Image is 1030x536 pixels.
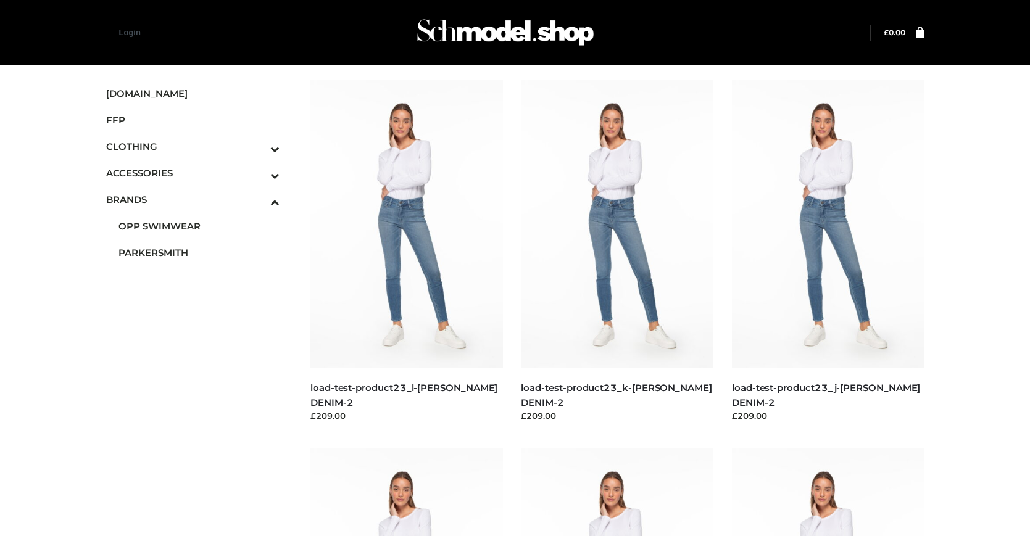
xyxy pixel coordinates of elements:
[118,219,280,233] span: OPP SWIMWEAR
[310,410,503,422] div: £209.00
[106,80,280,107] a: [DOMAIN_NAME]
[310,382,497,408] a: load-test-product23_l-[PERSON_NAME] DENIM-2
[106,186,280,213] a: BRANDSToggle Submenu
[884,28,889,37] span: £
[106,160,280,186] a: ACCESSORIESToggle Submenu
[106,192,280,207] span: BRANDS
[106,107,280,133] a: FFP
[732,410,924,422] div: £209.00
[119,28,141,37] a: Login
[521,382,712,408] a: load-test-product23_k-[PERSON_NAME] DENIM-2
[884,28,905,37] a: £0.00
[106,133,280,160] a: CLOTHINGToggle Submenu
[884,28,905,37] bdi: 0.00
[118,245,280,260] span: PARKERSMITH
[236,160,280,186] button: Toggle Submenu
[106,86,280,101] span: [DOMAIN_NAME]
[118,213,280,239] a: OPP SWIMWEAR
[106,139,280,154] span: CLOTHING
[521,410,713,422] div: £209.00
[413,8,598,57] img: Schmodel Admin 964
[106,166,280,180] span: ACCESSORIES
[118,239,280,266] a: PARKERSMITH
[236,133,280,160] button: Toggle Submenu
[106,113,280,127] span: FFP
[732,382,920,408] a: load-test-product23_j-[PERSON_NAME] DENIM-2
[236,186,280,213] button: Toggle Submenu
